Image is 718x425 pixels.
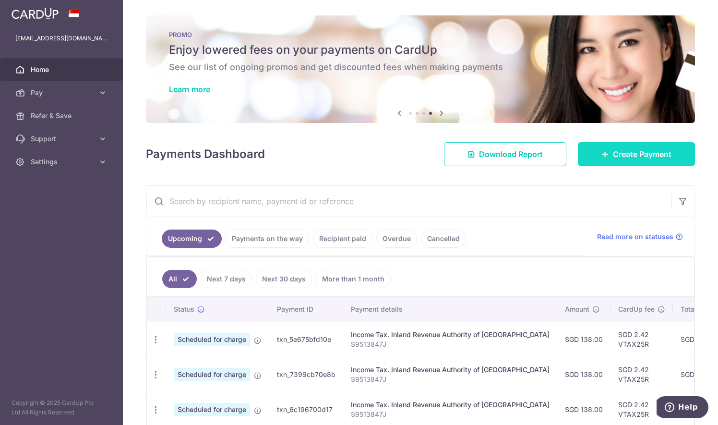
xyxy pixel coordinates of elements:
td: SGD 138.00 [557,357,610,392]
a: Payments on the way [226,230,309,248]
a: Upcoming [162,230,222,248]
td: SGD 2.42 VTAX25R [610,322,673,357]
span: Amount [565,304,589,314]
span: Total amt. [681,304,712,314]
input: Search by recipient name, payment id or reference [146,186,671,217]
span: CardUp fee [618,304,655,314]
span: Scheduled for charge [174,403,250,416]
p: [EMAIL_ADDRESS][DOMAIN_NAME] [15,34,108,43]
a: Next 7 days [201,270,252,288]
span: Scheduled for charge [174,368,250,381]
span: Scheduled for charge [174,333,250,346]
th: Payment ID [269,297,343,322]
td: txn_5e675bfd10e [269,322,343,357]
span: Pay [31,88,94,97]
h4: Payments Dashboard [146,146,265,163]
a: More than 1 month [316,270,391,288]
span: Support [31,134,94,144]
p: S9513847J [351,375,550,384]
td: SGD 138.00 [557,322,610,357]
span: Create Payment [613,148,671,160]
a: Cancelled [421,230,466,248]
span: Home [31,65,94,74]
h5: Enjoy lowered fees on your payments on CardUp [169,42,672,58]
iframe: Opens a widget where you can find more information [657,396,708,420]
a: Download Report [444,142,566,166]
span: Read more on statuses [597,232,673,242]
span: Status [174,304,194,314]
td: SGD 2.42 VTAX25R [610,357,673,392]
span: Refer & Save [31,111,94,121]
p: PROMO [169,31,672,38]
div: Income Tax. Inland Revenue Authority of [GEOGRAPHIC_DATA] [351,365,550,375]
div: Income Tax. Inland Revenue Authority of [GEOGRAPHIC_DATA] [351,330,550,340]
span: Download Report [479,148,543,160]
h6: See our list of ongoing promos and get discounted fees when making payments [169,61,672,73]
p: S9513847J [351,410,550,419]
img: CardUp [12,8,59,19]
a: All [162,270,197,288]
a: Read more on statuses [597,232,683,242]
p: S9513847J [351,340,550,349]
span: Settings [31,157,94,167]
td: txn_7399cb70e8b [269,357,343,392]
th: Payment details [343,297,557,322]
a: Recipient paid [313,230,372,248]
a: Learn more [169,85,210,94]
a: Create Payment [578,142,695,166]
div: Income Tax. Inland Revenue Authority of [GEOGRAPHIC_DATA] [351,400,550,410]
img: Latest Promos banner [146,15,695,123]
a: Next 30 days [256,270,312,288]
a: Overdue [376,230,417,248]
